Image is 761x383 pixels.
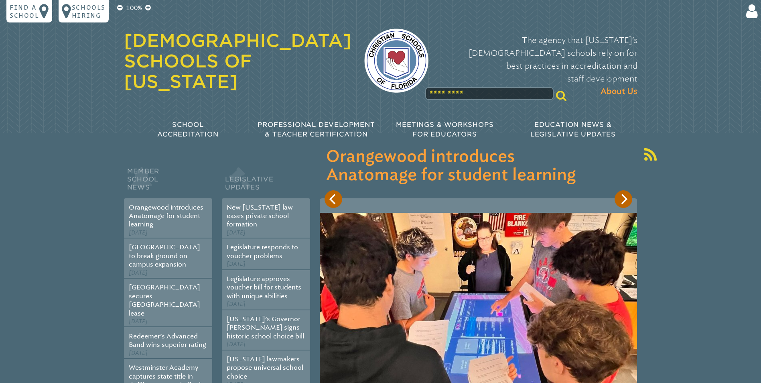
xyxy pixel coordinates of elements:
[227,243,298,259] a: Legislature responds to voucher problems
[601,85,637,98] span: About Us
[325,190,342,208] button: Previous
[227,355,303,380] a: [US_STATE] lawmakers propose universal school choice
[615,190,632,208] button: Next
[227,275,301,300] a: Legislature approves voucher bill for students with unique abilities
[396,121,494,138] span: Meetings & Workshops for Educators
[441,34,637,98] p: The agency that [US_STATE]’s [DEMOGRAPHIC_DATA] schools rely on for best practices in accreditati...
[530,121,616,138] span: Education News & Legislative Updates
[129,229,148,236] span: [DATE]
[129,283,200,317] a: [GEOGRAPHIC_DATA] secures [GEOGRAPHIC_DATA] lease
[129,350,148,357] span: [DATE]
[227,341,246,348] span: [DATE]
[258,121,375,138] span: Professional Development & Teacher Certification
[124,165,212,198] h2: Member School News
[129,243,200,268] a: [GEOGRAPHIC_DATA] to break ground on campus expansion
[157,121,218,138] span: School Accreditation
[227,261,246,267] span: [DATE]
[129,204,203,228] a: Orangewood introduces Anatomage for student learning
[72,3,106,19] p: Schools Hiring
[227,229,246,236] span: [DATE]
[124,30,351,92] a: [DEMOGRAPHIC_DATA] Schools of [US_STATE]
[222,165,310,198] h2: Legislative Updates
[326,148,631,185] h3: Orangewood introduces Anatomage for student learning
[129,318,148,325] span: [DATE]
[124,3,144,13] p: 100%
[10,3,39,19] p: Find a school
[227,204,293,228] a: New [US_STATE] law eases private school formation
[129,269,148,276] span: [DATE]
[364,29,428,93] img: csf-logo-web-colors.png
[227,315,304,340] a: [US_STATE]’s Governor [PERSON_NAME] signs historic school choice bill
[227,301,246,308] span: [DATE]
[129,332,206,348] a: Redeemer’s Advanced Band wins superior rating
